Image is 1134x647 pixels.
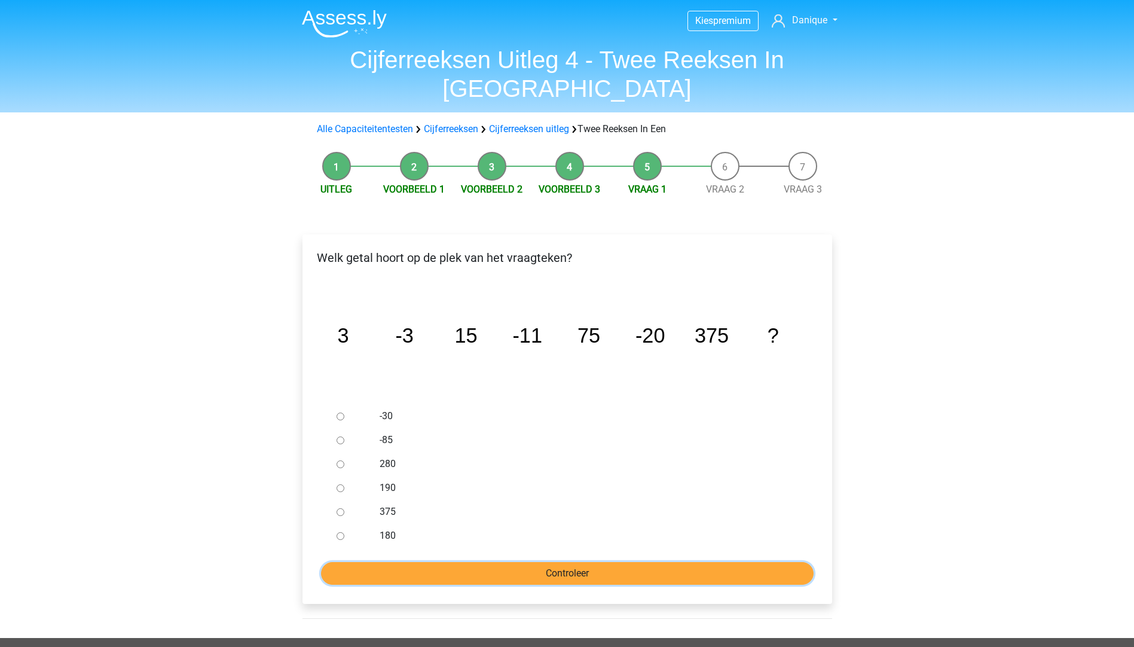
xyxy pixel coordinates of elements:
[628,184,667,195] a: Vraag 1
[489,123,569,135] a: Cijferreeksen uitleg
[767,324,778,347] tspan: ?
[337,324,349,347] tspan: 3
[317,123,413,135] a: Alle Capaciteitentesten
[706,184,744,195] a: Vraag 2
[784,184,822,195] a: Vraag 3
[380,457,793,471] label: 280
[635,324,665,347] tspan: -20
[767,13,842,28] a: Danique
[577,324,600,347] tspan: 75
[424,123,478,135] a: Cijferreeksen
[380,481,793,495] label: 190
[380,505,793,519] label: 375
[380,409,793,423] label: -30
[694,324,728,347] tspan: 375
[380,433,793,447] label: -85
[539,184,600,195] a: Voorbeeld 3
[695,15,713,26] span: Kies
[454,324,477,347] tspan: 15
[688,13,758,29] a: Kiespremium
[302,10,387,38] img: Assessly
[320,184,352,195] a: Uitleg
[792,14,827,26] span: Danique
[383,184,445,195] a: Voorbeeld 1
[321,562,814,585] input: Controleer
[461,184,522,195] a: Voorbeeld 2
[512,324,542,347] tspan: -11
[713,15,751,26] span: premium
[395,324,413,347] tspan: -3
[312,122,823,136] div: Twee Reeksen In Een
[312,249,823,267] p: Welk getal hoort op de plek van het vraagteken?
[292,45,842,103] h1: Cijferreeksen Uitleg 4 - Twee Reeksen In [GEOGRAPHIC_DATA]
[380,529,793,543] label: 180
